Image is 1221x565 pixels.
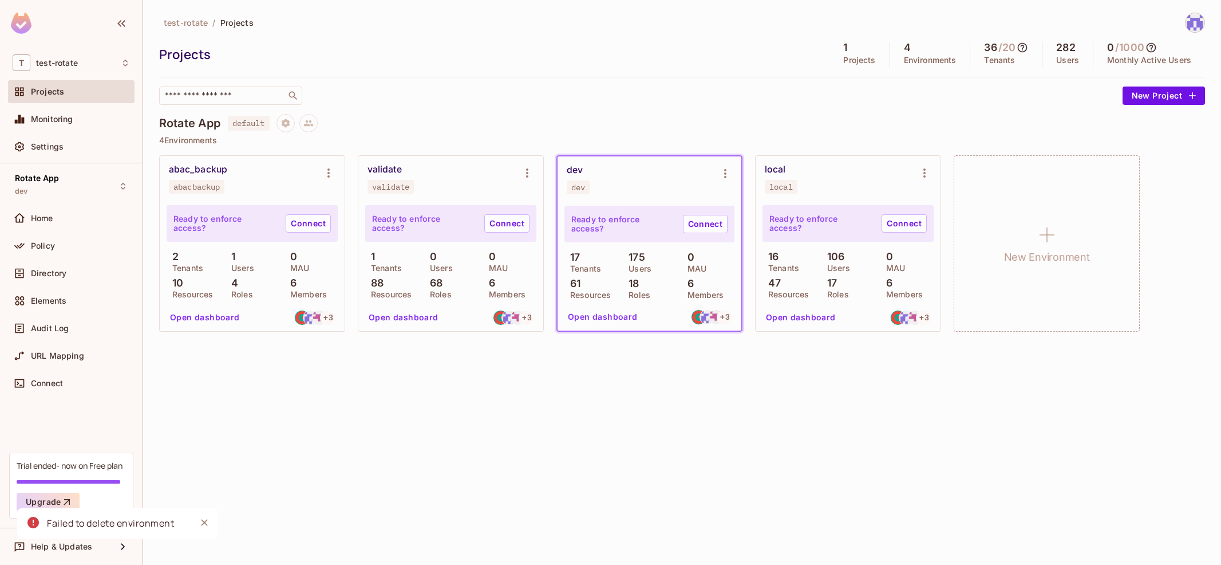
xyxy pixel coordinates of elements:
img: lauren@letsrotate.com [295,311,309,325]
p: 47 [762,277,781,289]
p: 18 [623,278,639,289]
div: abacbackup [173,182,220,191]
span: Elements [31,296,66,305]
p: Environments [904,56,957,65]
h4: Rotate App [159,116,221,130]
p: 10 [167,277,183,289]
p: 6 [483,277,495,289]
img: yoongjia@letsrotate.com [303,311,318,325]
p: 106 [821,251,845,262]
div: dev [567,164,583,176]
p: 68 [424,277,442,289]
img: yoongjia@letsrotate.com [899,311,914,325]
p: Roles [821,290,849,299]
p: Tenants [167,264,203,273]
p: Roles [623,291,650,300]
h5: 282 [1056,42,1075,53]
p: 0 [682,252,694,263]
button: Close [196,514,213,531]
img: yoongjia@letsrotate.com [1186,13,1204,32]
h5: 1 [843,42,847,53]
p: Roles [424,290,452,299]
button: Environment settings [516,162,539,185]
p: 2 [167,251,179,262]
p: Resources [762,290,809,299]
p: Members [284,290,327,299]
a: Connect [484,214,530,233]
p: 0 [284,251,297,262]
span: T [13,54,30,71]
span: Connect [31,379,63,388]
p: Users [1056,56,1079,65]
button: Upgrade [17,493,80,511]
p: Ready to enforce access? [769,214,872,233]
span: + 3 [522,313,531,321]
p: 0 [880,251,893,262]
p: Users [623,264,651,273]
div: validate [368,164,402,175]
p: Users [226,264,254,273]
img: yoongjia@letsrotate.com [502,311,516,325]
img: lauren@letsrotate.com [891,311,905,325]
span: + 3 [919,313,928,321]
div: local [765,164,785,175]
span: Settings [31,142,64,151]
p: 6 [682,278,694,289]
p: Tenants [564,264,601,273]
p: 17 [564,252,580,263]
a: Connect [882,214,927,233]
button: New Project [1123,87,1205,105]
div: validate [372,182,409,191]
p: MAU [483,264,508,273]
p: Members [483,290,525,299]
p: 0 [483,251,496,262]
button: Environment settings [317,162,340,185]
p: Projects [843,56,875,65]
img: syafiq@letsrotate.com [511,311,525,325]
a: Connect [683,215,728,233]
span: + 3 [720,313,729,321]
span: URL Mapping [31,351,84,360]
p: 4 [226,277,238,289]
p: Resources [365,290,412,299]
p: 4 Environments [159,136,1205,145]
h5: / 1000 [1115,42,1144,53]
p: Tenants [762,264,799,273]
p: Users [821,264,850,273]
img: yoongjia@letsrotate.com [700,310,714,324]
h1: New Environment [1004,249,1090,266]
img: lauren@letsrotate.com [493,311,508,325]
p: Resources [167,290,213,299]
p: 175 [623,252,645,263]
p: 17 [821,277,837,289]
span: dev [15,187,27,196]
img: syafiq@letsrotate.com [908,311,922,325]
p: Ready to enforce access? [173,214,276,233]
p: Ready to enforce access? [571,215,674,233]
p: 6 [284,277,297,289]
p: 0 [424,251,437,262]
span: Home [31,214,53,223]
p: Monthly Active Users [1107,56,1191,65]
img: syafiq@letsrotate.com [709,310,723,324]
button: Open dashboard [165,308,244,327]
span: Workspace: test-rotate [36,58,78,68]
span: Projects [220,17,254,28]
span: Policy [31,241,55,250]
img: lauren@letsrotate.com [691,310,706,324]
span: Project settings [276,120,295,131]
p: 1 [226,251,235,262]
button: Environment settings [714,162,737,185]
button: Open dashboard [761,308,840,327]
a: Connect [286,214,331,233]
div: Trial ended- now on Free plan [17,460,123,471]
li: / [212,17,215,28]
div: dev [571,183,585,192]
p: MAU [682,264,706,273]
p: 61 [564,278,580,289]
p: Ready to enforce access? [372,214,475,233]
p: Members [880,290,923,299]
span: + 3 [323,313,333,321]
div: abac_backup [169,164,227,175]
span: Monitoring [31,115,73,124]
